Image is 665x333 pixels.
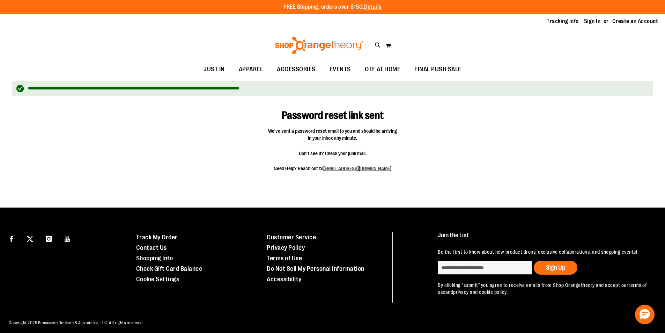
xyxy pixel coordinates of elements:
[453,289,508,295] a: privacy and cookie policy.
[136,276,179,283] a: Cookie Settings
[267,255,302,262] a: Terms of Use
[635,305,655,324] button: Hello, have a question? Let’s chat.
[547,17,579,25] a: Tracking Info
[414,61,461,77] span: FINAL PUSH SALE
[277,61,316,77] span: ACCESSORIES
[612,17,658,25] a: Create an Account
[136,234,178,241] a: Track My Order
[364,4,382,10] a: Details
[584,17,601,25] a: Sign In
[270,61,323,78] a: ACCESSORIES
[136,255,173,262] a: Shopping Info
[204,61,225,77] span: JUST IN
[407,61,468,78] a: FINAL PUSH SALE
[27,236,33,242] img: Twitter
[136,265,202,272] a: Check Gift Card Balance
[9,320,144,325] span: Copyright 2025 Bensussen Deutsch & Associates, LLC. All rights reserved.
[43,232,55,244] a: Visit our Instagram page
[365,61,401,77] span: OTF AT HOME
[546,264,565,271] span: Sign Up
[232,61,270,78] a: APPAREL
[24,232,36,244] a: Visit our X page
[267,234,316,241] a: Customer Service
[274,37,364,54] img: Shop Orangetheory
[136,244,167,251] a: Contact Us
[534,261,577,275] button: Sign Up
[438,261,532,275] input: enter email
[251,99,414,122] h1: Password reset link sent
[197,61,232,78] a: JUST IN
[61,232,74,244] a: Visit our Youtube page
[267,276,302,283] a: Accessibility
[268,128,397,142] span: We've sent a password reset email to you and should be arriving in your inbox any minute.
[267,265,364,272] a: Do Not Sell My Personal Information
[438,282,649,296] p: By clicking "submit" you agree to receive emails from Shop Orangetheory and accept our and
[323,166,391,171] a: [EMAIL_ADDRESS][DOMAIN_NAME]
[283,3,382,11] p: FREE Shipping, orders over $150.
[239,61,263,77] span: APPAREL
[268,150,397,157] span: Don't see it? Check your junk mail.
[438,248,649,255] p: Be the first to know about new product drops, exclusive collaborations, and shopping events!
[323,61,358,78] a: EVENTS
[268,165,397,172] span: Need Help? Reach out to
[330,61,351,77] span: EVENTS
[5,232,17,244] a: Visit our Facebook page
[358,61,408,78] a: OTF AT HOME
[267,244,305,251] a: Privacy Policy
[438,232,649,245] h4: Join the List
